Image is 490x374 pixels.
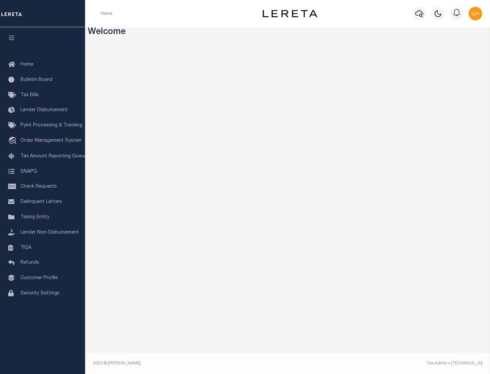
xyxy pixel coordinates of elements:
div: 2025 © [PERSON_NAME]. [88,360,288,367]
span: Order Management System [20,138,82,143]
span: SNAPQ [20,169,37,174]
img: svg+xml;base64,PHN2ZyB4bWxucz0iaHR0cDovL3d3dy53My5vcmcvMjAwMC9zdmciIHBvaW50ZXItZXZlbnRzPSJub25lIi... [469,7,482,20]
i: travel_explore [8,137,19,146]
h3: Welcome [88,27,488,38]
span: Customer Profile [20,276,58,280]
span: Lender Disbursement [20,108,68,113]
span: Lender Non-Disbursement [20,230,79,235]
span: Pymt Processing & Tracking [20,123,82,128]
span: Security Settings [20,291,60,296]
li: Home [101,11,112,17]
span: Taxing Entity [20,215,49,220]
span: Refunds [20,260,39,265]
span: Check Requests [20,184,57,189]
span: Tax Bills [20,93,39,98]
span: Tax Amount Reporting Queue [20,154,87,159]
span: TIQA [20,245,31,250]
div: Tax Admin v.[TECHNICAL_ID] [293,360,483,367]
img: logo-dark.svg [263,10,317,17]
span: Delinquent Letters [20,200,62,204]
span: Home [20,62,33,67]
span: Bulletin Board [20,78,52,82]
